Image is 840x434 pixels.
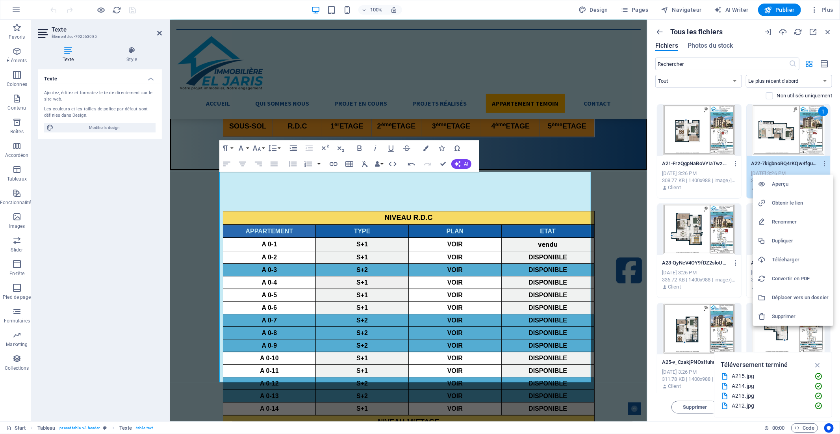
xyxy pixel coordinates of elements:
h6: Déplacer vers un dossier [772,293,829,302]
h6: Dupliquer [772,236,829,246]
h6: Télécharger [772,255,829,264]
h6: Convertir en PDF [772,274,829,283]
h6: Obtenir le lien [772,198,829,208]
div: ​ [53,182,425,395]
h6: Supprimer [772,312,829,321]
h6: Renommer [772,217,829,227]
h6: Aperçu [772,179,829,189]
